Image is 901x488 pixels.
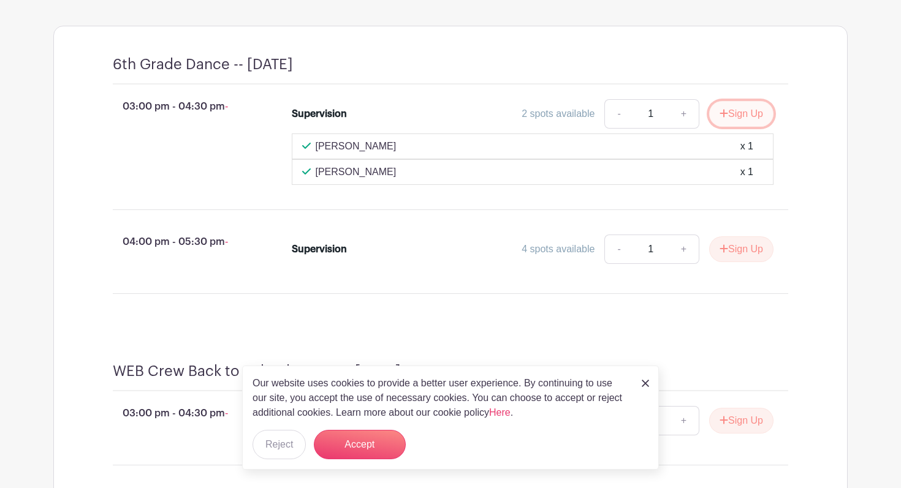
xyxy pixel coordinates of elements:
[253,376,629,420] p: Our website uses cookies to provide a better user experience. By continuing to use our site, you ...
[604,99,633,129] a: -
[642,380,649,387] img: close_button-5f87c8562297e5c2d7936805f587ecaba9071eb48480494691a3f1689db116b3.svg
[292,107,347,121] div: Supervision
[604,235,633,264] a: -
[740,139,753,154] div: x 1
[522,242,595,257] div: 4 spots available
[225,408,228,418] span: -
[489,407,511,418] a: Here
[669,406,699,435] a: +
[93,401,272,426] p: 03:00 pm - 04:30 pm
[292,242,347,257] div: Supervision
[709,236,774,262] button: Sign Up
[522,107,595,121] div: 2 spots available
[225,101,228,111] span: -
[709,408,774,434] button: Sign Up
[709,101,774,127] button: Sign Up
[113,56,293,73] h4: 6th Grade Dance -- [DATE]
[93,94,272,119] p: 03:00 pm - 04:30 pm
[669,235,699,264] a: +
[314,430,406,459] button: Accept
[253,430,306,459] button: Reject
[225,236,228,247] span: -
[93,230,272,254] p: 04:00 pm - 05:30 pm
[740,165,753,179] div: x 1
[113,362,401,380] h4: WEB Crew Back to School Dance -- [DATE]
[669,99,699,129] a: +
[316,139,397,154] p: [PERSON_NAME]
[316,165,397,179] p: [PERSON_NAME]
